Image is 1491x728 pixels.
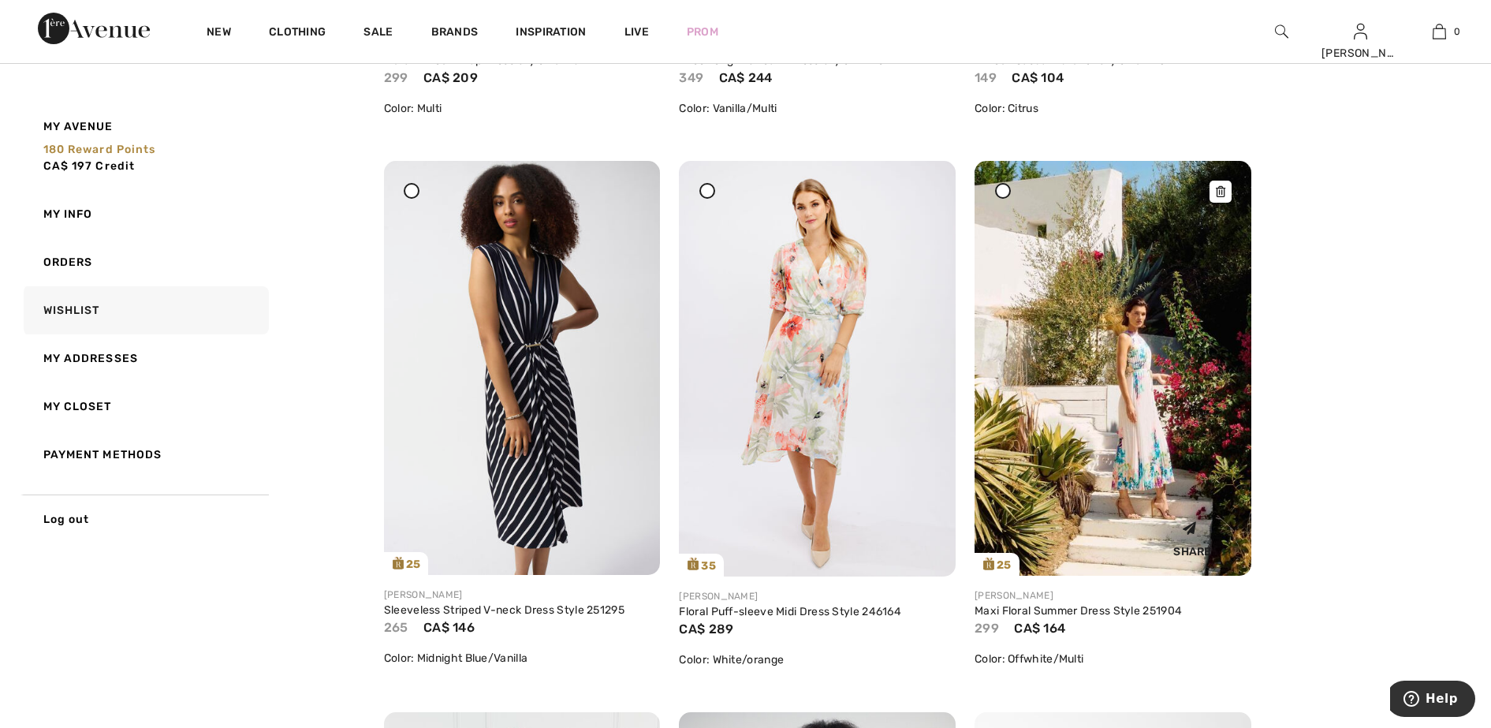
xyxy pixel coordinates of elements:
[975,161,1251,576] img: joseph-ribkoff-dresses-jumpsuits-offwhite-multi_251904_1_0c40_search.jpg
[363,25,393,42] a: Sale
[679,622,733,637] span: CA$ 289
[21,495,269,543] a: Log out
[21,334,269,383] a: My Addresses
[975,100,1251,117] div: Color: Citrus
[384,161,661,575] img: joseph-ribkoff-dresses-jumpsuits-midnight-blue-vanilla_251295_2_e769_search.jpg
[975,651,1251,667] div: Color: Offwhite/Multi
[38,13,150,44] img: 1ère Avenue
[516,25,586,42] span: Inspiration
[21,383,269,431] a: My Closet
[975,621,999,636] span: 299
[679,70,703,85] span: 349
[1014,621,1065,636] span: CA$ 164
[43,159,136,173] span: CA$ 197 Credit
[21,286,269,334] a: Wishlist
[1354,24,1367,39] a: Sign In
[1146,508,1239,564] div: Share
[21,238,269,286] a: Orders
[384,620,408,635] span: 265
[975,161,1251,576] a: 25
[1400,22,1478,41] a: 0
[384,100,661,117] div: Color: Multi
[975,604,1182,618] a: Maxi Floral Summer Dress Style 251904
[21,431,269,479] a: Payment Methods
[1354,22,1367,41] img: My Info
[1275,22,1288,41] img: search the website
[679,589,956,603] div: [PERSON_NAME]
[1454,24,1460,39] span: 0
[1390,681,1475,720] iframe: Opens a widget where you can find more information
[43,118,114,135] span: My Avenue
[975,588,1251,603] div: [PERSON_NAME]
[679,100,956,117] div: Color: Vanilla/Multi
[1321,45,1399,62] div: [PERSON_NAME]
[384,588,661,602] div: [PERSON_NAME]
[687,24,718,40] a: Prom
[423,70,478,85] span: CA$ 209
[269,25,326,42] a: Clothing
[384,161,661,575] a: 25
[679,161,956,576] a: 35
[719,70,773,85] span: CA$ 244
[431,25,479,42] a: Brands
[1012,70,1064,85] span: CA$ 104
[624,24,649,40] a: Live
[384,70,408,85] span: 299
[1433,22,1446,41] img: My Bag
[207,25,231,42] a: New
[21,190,269,238] a: My Info
[384,603,624,617] a: Sleeveless Striped V-neck Dress Style 251295
[975,70,997,85] span: 149
[679,651,956,668] div: Color: White/orange
[423,620,475,635] span: CA$ 146
[43,143,156,156] span: 180 Reward points
[384,650,661,666] div: Color: Midnight Blue/Vanilla
[679,161,956,576] img: frank-lyman-dresses-jumpsuits-white-orange_62812461641_131e_search.jpg
[679,605,901,618] a: Floral Puff-sleeve Midi Dress Style 246164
